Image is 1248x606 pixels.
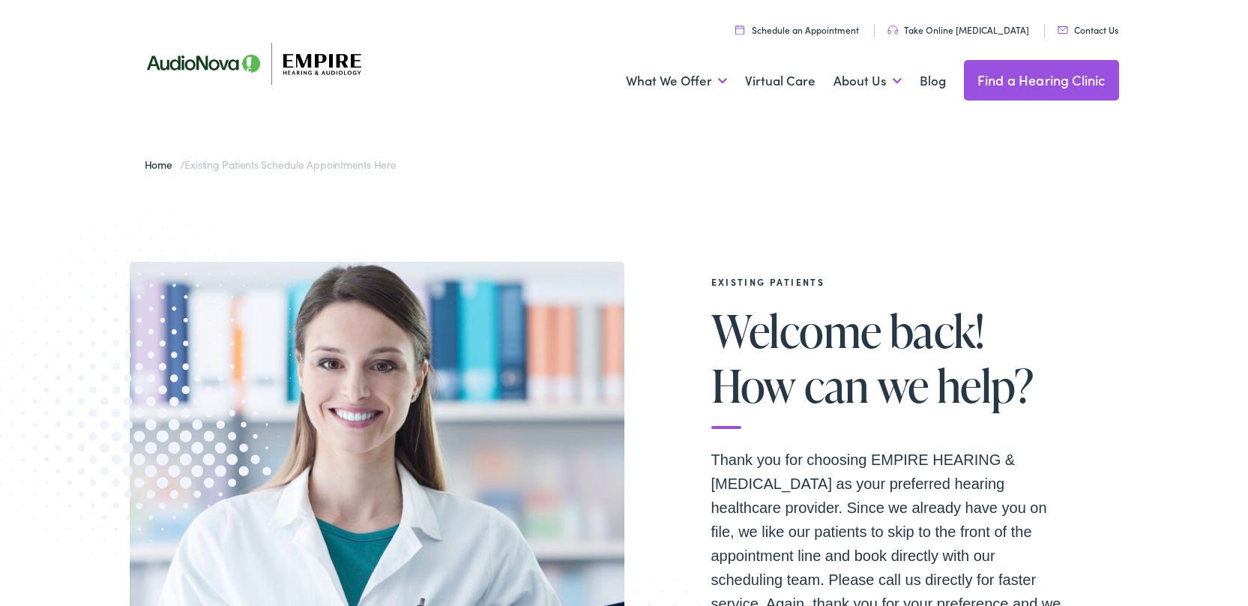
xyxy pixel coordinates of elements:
a: Virtual Care [745,53,816,109]
span: / [145,157,397,172]
h2: EXISTING PATIENTS [711,277,1071,287]
a: Schedule an Appointment [735,23,859,36]
a: Find a Hearing Clinic [964,60,1119,100]
a: Take Online [MEDICAL_DATA] [887,23,1029,36]
a: Blog [920,53,946,109]
a: What We Offer [626,53,727,109]
a: Home [145,157,180,172]
span: we [877,361,929,410]
span: Welcome [711,306,881,355]
a: Contact Us [1058,23,1118,36]
img: utility icon [887,25,898,34]
span: can [804,361,868,410]
span: help? [937,361,1033,410]
img: utility icon [1058,26,1068,34]
img: utility icon [735,25,744,34]
a: About Us [833,53,902,109]
span: back! [890,306,984,355]
span: Existing Patients Schedule Appointments Here [184,157,396,172]
span: How [711,361,796,410]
